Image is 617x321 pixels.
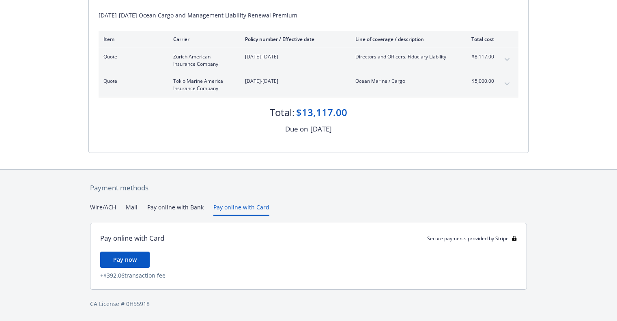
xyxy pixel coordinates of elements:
[464,78,494,85] span: $5,000.00
[296,106,347,119] div: $13,117.00
[173,53,232,68] span: Zurich American Insurance Company
[427,235,517,242] div: Secure payments provided by Stripe
[147,203,204,216] button: Pay online with Bank
[99,11,518,19] div: [DATE]-[DATE] Ocean Cargo and Management Liability Renewal Premium
[310,124,332,134] div: [DATE]
[103,78,160,85] span: Quote
[99,48,518,73] div: QuoteZurich American Insurance Company[DATE]-[DATE]Directors and Officers, Fiduciary Liability$8,...
[355,53,451,60] span: Directors and Officers, Fiduciary Liability
[245,36,342,43] div: Policy number / Effective date
[90,299,527,308] div: CA License # 0H55918
[173,36,232,43] div: Carrier
[245,78,342,85] span: [DATE]-[DATE]
[501,78,514,90] button: expand content
[100,233,164,243] div: Pay online with Card
[99,73,518,97] div: QuoteTokio Marine America Insurance Company[DATE]-[DATE]Ocean Marine / Cargo$5,000.00expand content
[173,78,232,92] span: Tokio Marine America Insurance Company
[113,256,137,263] span: Pay now
[90,183,527,193] div: Payment methods
[103,53,160,60] span: Quote
[464,53,494,60] span: $8,117.00
[501,53,514,66] button: expand content
[270,106,295,119] div: Total:
[103,36,160,43] div: Item
[213,203,269,216] button: Pay online with Card
[355,78,451,85] span: Ocean Marine / Cargo
[355,36,451,43] div: Line of coverage / description
[126,203,138,216] button: Mail
[100,271,517,280] div: + $392.06 transaction fee
[285,124,308,134] div: Due on
[245,53,342,60] span: [DATE]-[DATE]
[90,203,116,216] button: Wire/ACH
[100,252,150,268] button: Pay now
[464,36,494,43] div: Total cost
